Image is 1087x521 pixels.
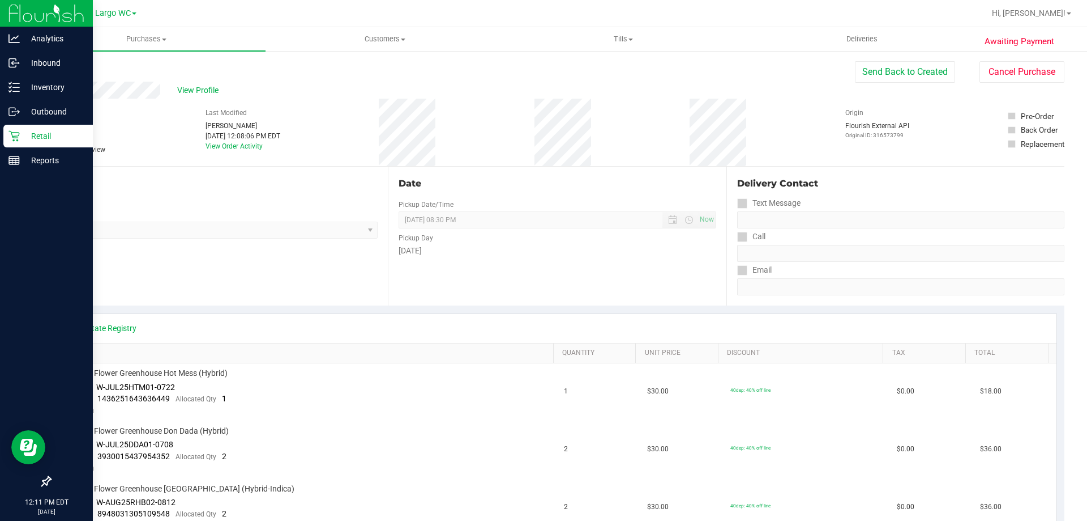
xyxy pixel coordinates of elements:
p: Inventory [20,81,88,94]
p: Retail [20,129,88,143]
span: $30.00 [647,444,669,455]
input: Format: (999) 999-9999 [737,245,1064,262]
a: View State Registry [69,323,136,334]
span: Largo WC [95,9,131,18]
span: Allocated Qty [176,395,216,403]
span: 1 [564,386,568,397]
p: Original ID: 316573799 [845,131,909,139]
span: $36.00 [980,444,1002,455]
span: 8948031305109548 [97,509,170,518]
div: [DATE] [399,245,716,257]
span: Allocated Qty [176,510,216,518]
span: 1436251643636449 [97,394,170,403]
input: Format: (999) 999-9999 [737,211,1064,228]
a: Purchases [27,27,266,51]
inline-svg: Retail [8,130,20,142]
span: $0.00 [897,386,914,397]
inline-svg: Inventory [8,82,20,93]
label: Call [737,228,765,245]
a: Quantity [562,349,631,358]
label: Pickup Day [399,233,433,243]
div: Replacement [1021,138,1064,150]
label: Last Modified [206,108,247,118]
span: $30.00 [647,502,669,512]
div: Flourish External API [845,121,909,139]
a: SKU [67,349,549,358]
inline-svg: Analytics [8,33,20,44]
div: Delivery Contact [737,177,1064,190]
span: 40dep: 40% off line [730,445,771,451]
inline-svg: Inbound [8,57,20,69]
button: Cancel Purchase [979,61,1064,83]
span: Purchases [27,34,266,44]
span: Awaiting Payment [985,35,1054,48]
span: Deliveries [831,34,893,44]
label: Email [737,262,772,278]
div: Location [50,177,378,190]
span: FD 3.5g Flower Greenhouse Don Dada (Hybrid) [65,426,229,437]
iframe: Resource center [11,430,45,464]
p: Reports [20,154,88,167]
a: View Order Activity [206,142,263,150]
span: W-JUL25HTM01-0722 [96,383,175,392]
label: Text Message [737,195,801,211]
span: $30.00 [647,386,669,397]
div: Pre-Order [1021,111,1054,122]
span: $36.00 [980,502,1002,512]
inline-svg: Reports [8,155,20,166]
a: Deliveries [743,27,981,51]
span: 2 [222,509,226,518]
label: Origin [845,108,863,118]
span: 2 [564,502,568,512]
span: $0.00 [897,444,914,455]
span: Tills [504,34,742,44]
span: 1 [222,394,226,403]
div: [DATE] 12:08:06 PM EDT [206,131,280,141]
span: $18.00 [980,386,1002,397]
span: 2 [564,444,568,455]
p: Analytics [20,32,88,45]
a: Tax [892,349,961,358]
span: FD 3.5g Flower Greenhouse [GEOGRAPHIC_DATA] (Hybrid-Indica) [65,484,294,494]
span: Allocated Qty [176,453,216,461]
span: W-AUG25RHB02-0812 [96,498,176,507]
span: 3930015437954352 [97,452,170,461]
span: Customers [266,34,503,44]
p: Outbound [20,105,88,118]
div: Back Order [1021,124,1058,135]
span: Hi, [PERSON_NAME]! [992,9,1065,18]
a: Discount [727,349,879,358]
p: [DATE] [5,507,88,516]
span: 40dep: 40% off line [730,387,771,393]
span: FD 3.5g Flower Greenhouse Hot Mess (Hybrid) [65,368,228,379]
div: Date [399,177,716,190]
a: Total [974,349,1043,358]
span: $0.00 [897,502,914,512]
button: Send Back to Created [855,61,955,83]
div: [PERSON_NAME] [206,121,280,131]
a: Tills [504,27,742,51]
span: W-JUL25DDA01-0708 [96,440,173,449]
a: Customers [266,27,504,51]
span: 2 [222,452,226,461]
a: Unit Price [645,349,714,358]
span: 40dep: 40% off line [730,503,771,509]
span: View Profile [177,84,222,96]
p: Inbound [20,56,88,70]
inline-svg: Outbound [8,106,20,117]
p: 12:11 PM EDT [5,497,88,507]
label: Pickup Date/Time [399,200,453,210]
